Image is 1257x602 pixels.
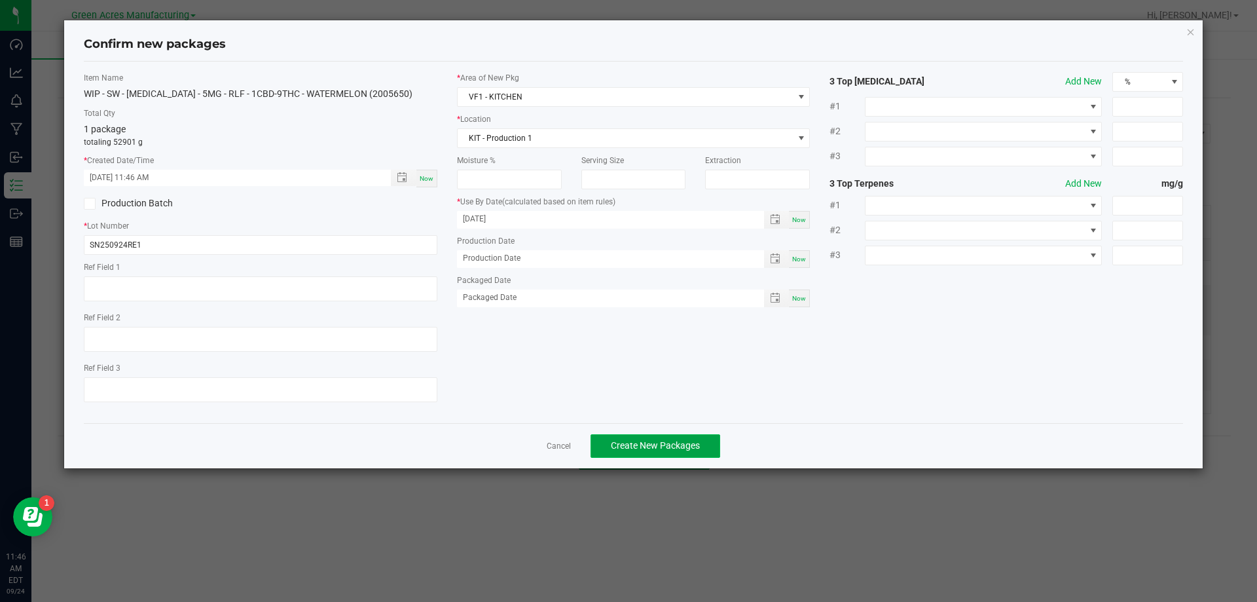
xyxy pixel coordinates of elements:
button: Add New [1065,177,1102,191]
span: (calculated based on item rules) [502,197,615,206]
label: Ref Field 1 [84,261,437,273]
span: Now [792,216,806,223]
p: totaling 52901 g [84,136,437,148]
a: Cancel [547,441,571,452]
label: Lot Number [84,220,437,232]
span: Toggle popup [391,170,416,186]
span: Toggle popup [764,290,790,307]
strong: mg/g [1112,177,1183,191]
span: Toggle popup [764,250,790,268]
span: Now [792,295,806,302]
label: Area of New Pkg [457,72,811,84]
label: Use By Date [457,196,811,208]
label: Production Date [457,235,811,247]
label: Ref Field 3 [84,362,437,374]
input: Created Datetime [84,170,377,186]
label: Location [457,113,811,125]
input: Production Date [457,250,750,267]
label: Packaged Date [457,274,811,286]
label: Total Qty [84,107,437,119]
strong: 3 Top Terpenes [829,177,971,191]
h4: Confirm new packages [84,36,1184,53]
label: Item Name [84,72,437,84]
label: Production Batch [84,197,251,210]
span: VF1 - KITCHEN [458,88,793,106]
button: Create New Packages [591,434,720,458]
span: KIT - Production 1 [458,129,793,147]
span: #1 [829,198,865,212]
input: Packaged Date [457,290,750,306]
span: Create New Packages [611,440,700,451]
span: #2 [829,124,865,138]
span: #3 [829,248,865,262]
label: Ref Field 2 [84,312,437,324]
span: Now [792,255,806,263]
span: #2 [829,223,865,237]
span: #3 [829,149,865,163]
iframe: Resource center [13,497,52,536]
div: WIP - SW - [MEDICAL_DATA] - 5MG - RLF - 1CBD-9THC - WATERMELON (2005650) [84,87,437,101]
span: % [1113,73,1166,91]
span: Now [420,175,433,182]
span: 1 package [84,124,126,134]
input: Use By Date [457,211,750,227]
label: Moisture % [457,155,562,166]
label: Extraction [705,155,810,166]
span: #1 [829,100,865,113]
button: Add New [1065,75,1102,88]
span: Toggle popup [764,211,790,229]
iframe: Resource center unread badge [39,495,54,511]
label: Created Date/Time [84,155,437,166]
label: Serving Size [581,155,686,166]
strong: 3 Top [MEDICAL_DATA] [829,75,971,88]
